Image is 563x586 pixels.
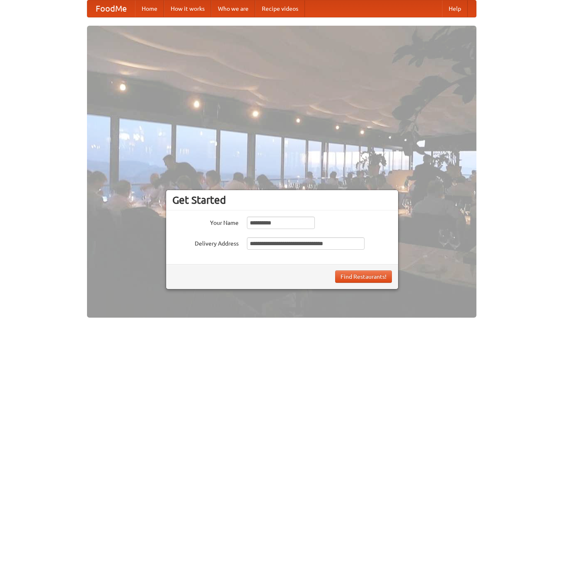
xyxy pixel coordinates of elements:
a: How it works [164,0,211,17]
h3: Get Started [172,194,392,206]
a: Help [442,0,468,17]
a: Who we are [211,0,255,17]
label: Your Name [172,217,239,227]
a: FoodMe [87,0,135,17]
button: Find Restaurants! [335,270,392,283]
a: Home [135,0,164,17]
label: Delivery Address [172,237,239,248]
a: Recipe videos [255,0,305,17]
